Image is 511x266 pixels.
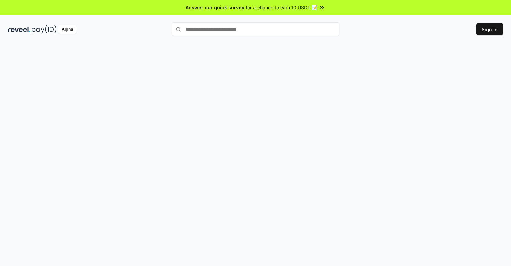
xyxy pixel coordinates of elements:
[476,23,503,35] button: Sign In
[32,25,57,34] img: pay_id
[8,25,30,34] img: reveel_dark
[186,4,244,11] span: Answer our quick survey
[246,4,317,11] span: for a chance to earn 10 USDT 📝
[58,25,77,34] div: Alpha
